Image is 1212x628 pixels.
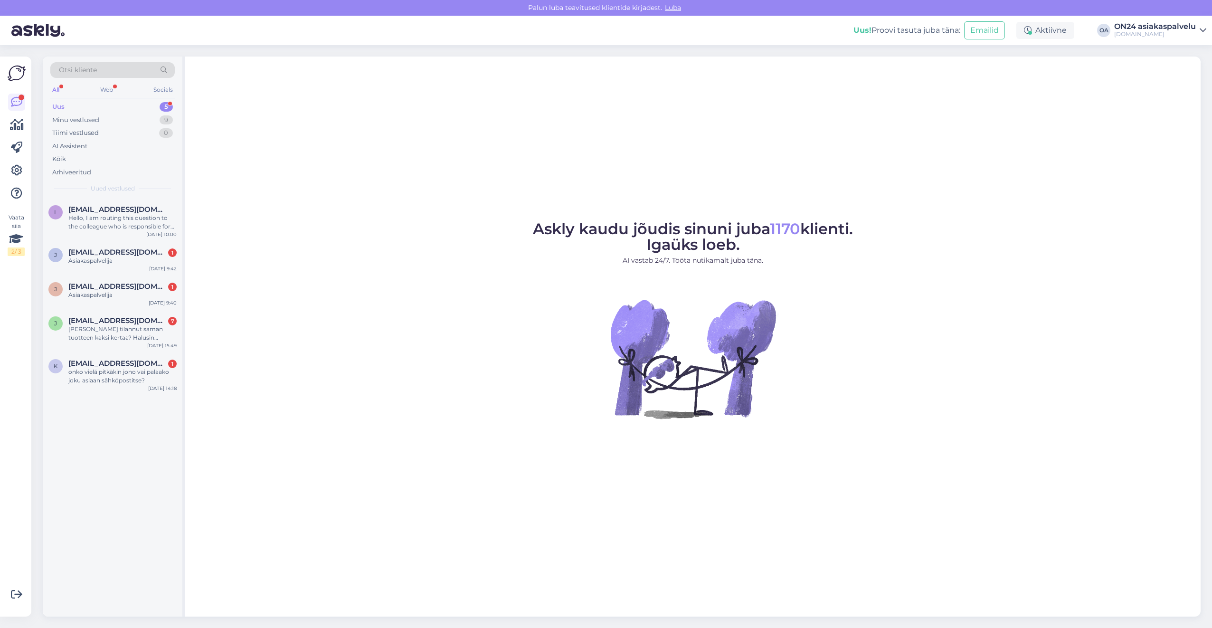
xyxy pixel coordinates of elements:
div: All [50,84,61,96]
div: [DOMAIN_NAME] [1114,30,1196,38]
div: 0 [159,128,173,138]
div: Asiakaspalvelija [68,291,177,299]
span: kristianmanz@yahoo.de [68,359,167,368]
div: [DATE] 9:40 [149,299,177,306]
div: 1 [168,248,177,257]
div: Web [98,84,115,96]
span: Luba [662,3,684,12]
b: Uus! [853,26,871,35]
div: 9 [160,115,173,125]
div: [DATE] 14:18 [148,385,177,392]
span: 1170 [770,219,800,238]
img: Askly Logo [8,64,26,82]
div: 5 [160,102,173,112]
div: Kõik [52,154,66,164]
div: Tiimi vestlused [52,128,99,138]
div: 1 [168,283,177,291]
div: Minu vestlused [52,115,99,125]
div: Hello, I am routing this question to the colleague who is responsible for this topic. The reply m... [68,214,177,231]
div: Proovi tasuta juba täna: [853,25,960,36]
span: j [54,251,57,258]
span: j [54,320,57,327]
span: l [54,209,57,216]
div: OA [1097,24,1110,37]
div: Uus [52,102,65,112]
div: Socials [151,84,175,96]
span: Askly kaudu jõudis sinuni juba klienti. Igaüks loeb. [533,219,853,254]
img: No Chat active [607,273,778,444]
div: [DATE] 15:49 [147,342,177,349]
div: [DATE] 10:00 [146,231,177,238]
span: j [54,285,57,293]
div: Arhiveeritud [52,168,91,177]
div: 1 [168,360,177,368]
div: ON24 asiakaspalvelu [1114,23,1196,30]
p: AI vastab 24/7. Tööta nutikamalt juba täna. [533,256,853,266]
div: Vaata siia [8,213,25,256]
button: Emailid [964,21,1005,39]
div: Asiakaspalvelija [68,257,177,265]
span: juli.terava@gmail.com [68,248,167,257]
span: juli.terava@gmail.com [68,316,167,325]
div: AI Assistent [52,142,87,151]
span: Otsi kliente [59,65,97,75]
div: onko vielä pitkäkin jono vai palaako joku asiaan sähköpostitse? [68,368,177,385]
div: Aktiivne [1016,22,1074,39]
span: juli.terava@gmail.com [68,282,167,291]
div: 7 [168,317,177,325]
div: [DATE] 9:42 [149,265,177,272]
div: [PERSON_NAME] tilannut saman tuotteen kaksi kertaa? Halusin tuotteen:EC-354166, ja halusin sen os... [68,325,177,342]
a: ON24 asiakaspalvelu[DOMAIN_NAME] [1114,23,1206,38]
div: 2 / 3 [8,247,25,256]
span: lasmo@hotmail.fi [68,205,167,214]
span: Uued vestlused [91,184,135,193]
span: k [54,362,58,370]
